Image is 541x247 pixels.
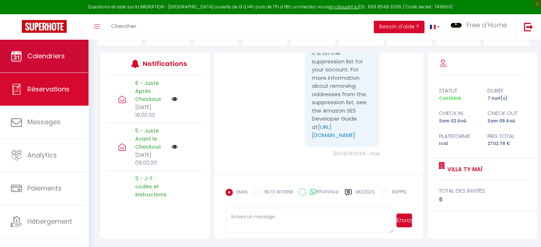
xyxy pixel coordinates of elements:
a: [URL][DOMAIN_NAME] [312,123,355,139]
p: [DATE] 19:00:00 [135,103,167,119]
div: 7 nuit(s) [482,95,531,102]
div: Ical [434,140,482,147]
p: 5 - Juste Avant le Checkout [135,127,167,151]
div: Plateforme [434,132,482,141]
img: NO IMAGE [172,144,177,150]
label: EMAIL [233,189,248,197]
button: Envoyer [396,213,412,227]
label: Modèles [356,189,375,201]
a: Chercher [106,14,142,40]
span: Calendriers [27,51,65,60]
a: Villa Ty Maï [445,165,483,174]
div: 2702.78 € [482,140,531,147]
img: NO IMAGE [172,96,177,102]
div: Sam 09 Aoû [482,118,531,125]
p: 3 - J-1 : codes et instructions des LOGEMENTS [135,175,167,215]
div: total des invités [439,187,526,195]
div: check out [482,109,531,118]
p: 6 - Juste Après Checkout [135,79,167,103]
span: Messages [27,117,60,126]
label: WhatsApp [306,188,339,196]
pre: Amazon SES did not send the message to this address because it is on the suppression list for you... [312,25,372,140]
span: Analytics [27,150,57,160]
span: Confirmé [439,95,461,101]
a: en cliquant ici [329,4,359,10]
span: Hébergement [27,217,72,226]
img: Super Booking [22,20,67,33]
img: ... [451,23,462,28]
span: Réservations [27,85,70,94]
label: RAPPEL [388,189,407,197]
span: Paiements [27,184,62,193]
span: Chercher [111,22,136,30]
p: [DATE] 09:00:00 [135,151,167,167]
div: 6 [439,195,526,204]
button: Besoin d'aide ? [374,21,424,33]
img: logout [524,22,533,31]
label: NOTE INTERNE [261,189,293,197]
a: ... Free d'Home [445,14,516,40]
div: check in [434,109,482,118]
span: [DATE] 19:00:54 - mail [333,150,379,157]
div: Prix total [482,132,531,141]
h3: Notifications [143,55,184,72]
div: durée [482,86,531,95]
div: Sam 02 Aoû [434,118,482,125]
div: statut [434,86,482,95]
span: Free d'Home [466,20,507,30]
